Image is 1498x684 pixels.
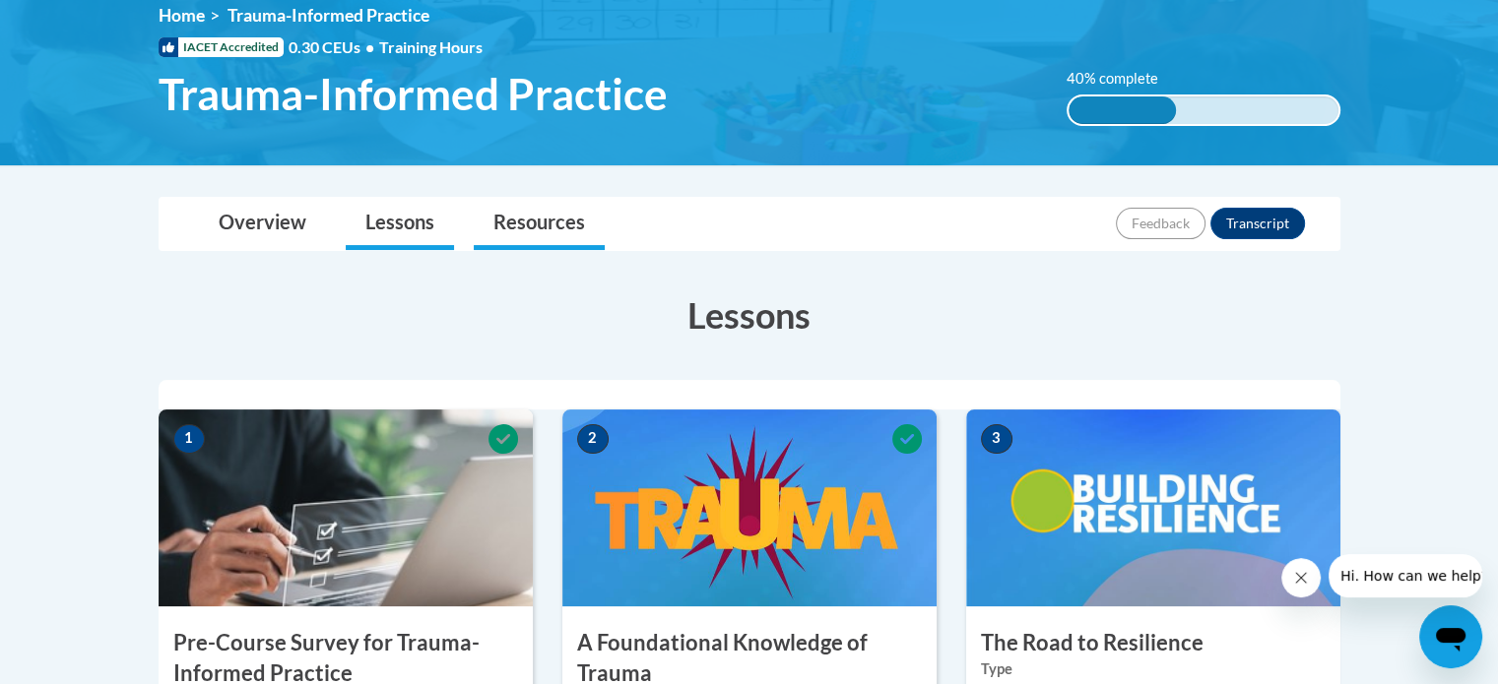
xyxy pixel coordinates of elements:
[159,290,1340,340] h3: Lessons
[562,409,937,606] img: Course Image
[1116,208,1205,239] button: Feedback
[289,36,379,58] span: 0.30 CEUs
[1281,558,1321,597] iframe: Close message
[159,68,668,120] span: Trauma-Informed Practice
[1069,96,1176,124] div: 40% complete
[199,198,326,250] a: Overview
[173,424,205,454] span: 1
[966,409,1340,606] img: Course Image
[577,424,609,454] span: 2
[1067,68,1180,90] label: 40% complete
[159,37,284,57] span: IACET Accredited
[1210,208,1305,239] button: Transcript
[981,424,1012,454] span: 3
[1329,554,1482,597] iframe: Message from company
[1419,605,1482,668] iframe: Button to launch messaging window
[159,5,205,26] a: Home
[474,198,605,250] a: Resources
[228,5,429,26] span: Trauma-Informed Practice
[365,37,374,56] span: •
[159,409,533,606] img: Course Image
[981,658,1326,680] label: Type
[379,37,483,56] span: Training Hours
[966,628,1340,658] h3: The Road to Resilience
[12,14,160,30] span: Hi. How can we help?
[346,198,454,250] a: Lessons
